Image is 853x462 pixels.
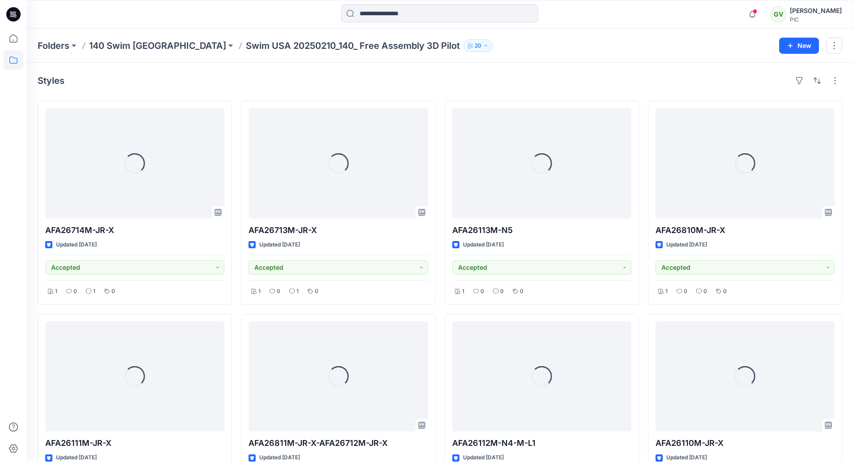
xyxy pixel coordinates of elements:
p: 0 [315,287,318,296]
p: Updated [DATE] [56,240,97,250]
p: 0 [723,287,727,296]
p: 0 [111,287,115,296]
div: [PERSON_NAME] [790,5,842,16]
h4: Styles [38,75,64,86]
a: 140 Swim [GEOGRAPHIC_DATA] [89,39,226,52]
div: PIC [790,16,842,23]
p: AFA26111M-JR-X [45,437,224,449]
p: Updated [DATE] [463,240,504,250]
p: 1 [93,287,95,296]
p: Swim USA 20250210_140_ Free Assembly 3D Pilot [246,39,460,52]
p: 1 [258,287,261,296]
p: AFA26810M-JR-X [656,224,835,237]
p: 0 [684,287,687,296]
p: 0 [703,287,707,296]
a: Folders [38,39,69,52]
p: AFA26110M-JR-X [656,437,835,449]
div: GV [770,6,786,22]
p: 0 [500,287,504,296]
p: 1 [296,287,299,296]
p: 0 [520,287,523,296]
p: 1 [55,287,57,296]
p: AFA26112M-N4-M-L1 [452,437,631,449]
p: 0 [73,287,77,296]
button: 20 [463,39,493,52]
p: 1 [665,287,668,296]
p: 1 [462,287,464,296]
p: 0 [480,287,484,296]
p: AFA26713M-JR-X [249,224,428,237]
p: 0 [277,287,280,296]
p: AFA26113M-N5 [452,224,631,237]
p: Updated [DATE] [259,240,300,250]
p: 20 [475,41,481,51]
p: AFA26811M-JR-X-AFA26712M-JR-X [249,437,428,449]
button: New [779,38,819,54]
p: AFA26714M-JR-X [45,224,224,237]
p: Updated [DATE] [666,240,707,250]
